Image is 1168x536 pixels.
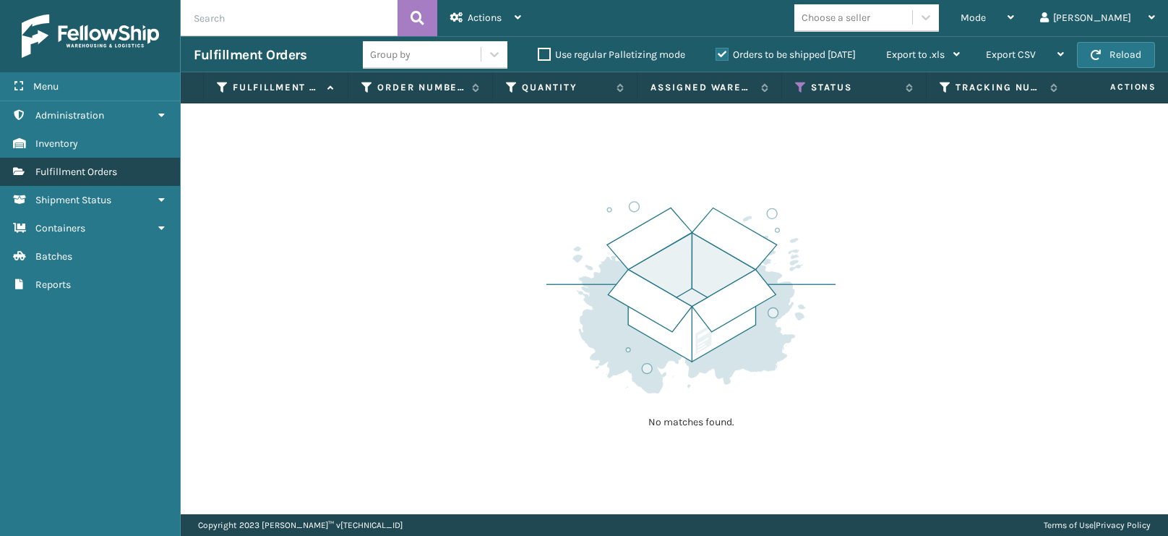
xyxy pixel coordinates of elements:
[35,137,78,150] span: Inventory
[35,166,117,178] span: Fulfillment Orders
[956,81,1043,94] label: Tracking Number
[233,81,320,94] label: Fulfillment Order Id
[35,278,71,291] span: Reports
[986,48,1036,61] span: Export CSV
[198,514,403,536] p: Copyright 2023 [PERSON_NAME]™ v [TECHNICAL_ID]
[35,109,104,122] span: Administration
[522,81,609,94] label: Quantity
[35,194,111,206] span: Shipment Status
[1044,520,1094,530] a: Terms of Use
[538,48,685,61] label: Use regular Palletizing mode
[650,81,754,94] label: Assigned Warehouse
[886,48,945,61] span: Export to .xls
[811,81,898,94] label: Status
[33,80,59,93] span: Menu
[961,12,986,24] span: Mode
[22,14,159,58] img: logo
[1096,520,1151,530] a: Privacy Policy
[1065,75,1165,99] span: Actions
[1077,42,1155,68] button: Reload
[370,47,411,62] div: Group by
[35,250,72,263] span: Batches
[802,10,870,25] div: Choose a seller
[35,222,85,234] span: Containers
[716,48,856,61] label: Orders to be shipped [DATE]
[468,12,502,24] span: Actions
[194,46,306,64] h3: Fulfillment Orders
[1044,514,1151,536] div: |
[377,81,465,94] label: Order Number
